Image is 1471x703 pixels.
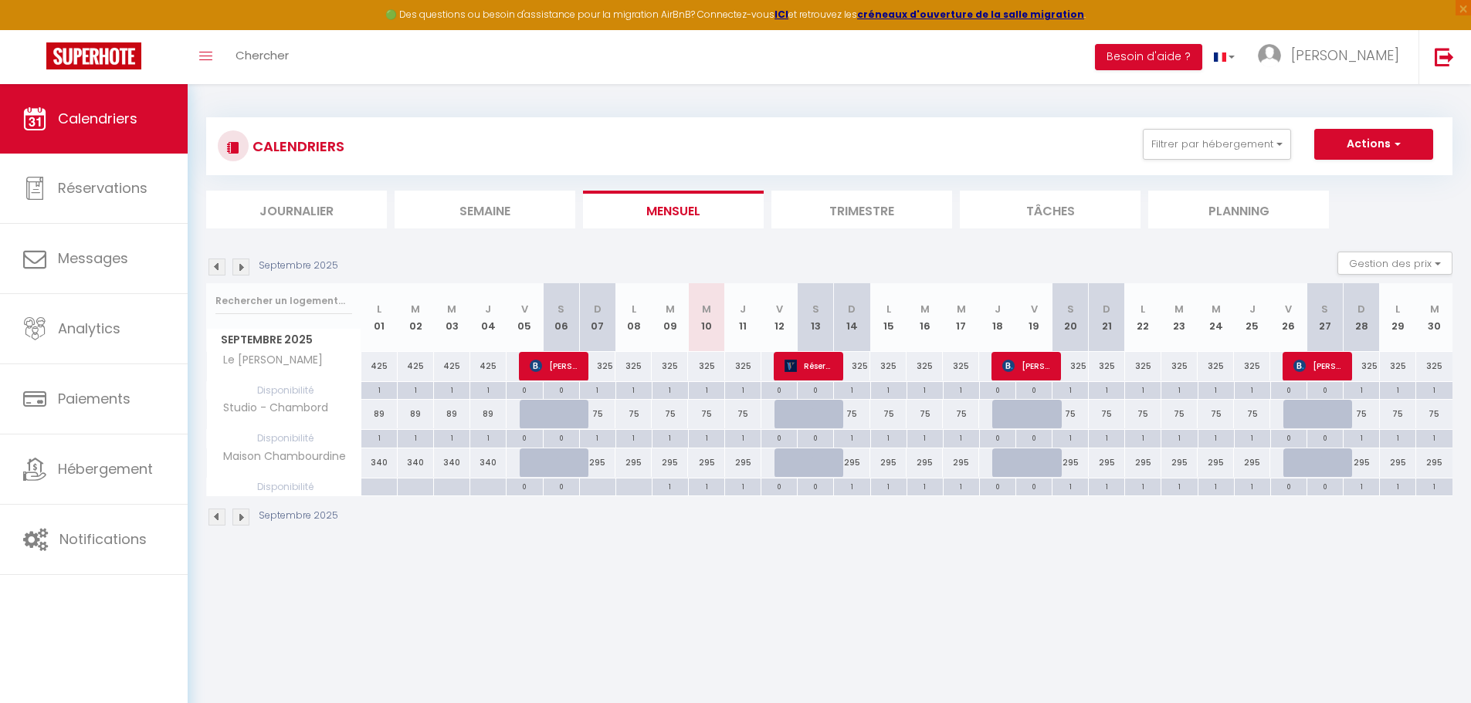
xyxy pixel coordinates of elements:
[1271,382,1307,397] div: 0
[398,400,434,428] div: 89
[470,382,506,397] div: 1
[1125,352,1161,380] div: 325
[907,283,943,352] th: 16
[1089,448,1125,477] div: 295
[1416,283,1452,352] th: 30
[1307,478,1343,493] div: 0
[1052,352,1089,380] div: 325
[594,302,602,316] abbr: D
[209,448,350,465] span: Maison Chambourdine
[616,382,652,397] div: 1
[1285,302,1292,316] abbr: V
[1321,302,1328,316] abbr: S
[995,302,1001,316] abbr: J
[725,283,761,352] th: 11
[615,400,652,428] div: 75
[774,8,788,21] a: ICI
[1016,478,1052,493] div: 0
[1031,302,1038,316] abbr: V
[58,389,130,408] span: Paiements
[652,352,688,380] div: 325
[1416,382,1452,397] div: 1
[1416,400,1452,428] div: 75
[1416,478,1452,493] div: 1
[1198,283,1234,352] th: 24
[209,352,327,369] span: Le [PERSON_NAME]
[615,352,652,380] div: 325
[579,352,615,380] div: 325
[1380,448,1416,477] div: 295
[249,129,344,164] h3: CALENDRIERS
[224,30,300,84] a: Chercher
[725,352,761,380] div: 325
[1016,430,1052,444] div: 0
[543,283,579,352] th: 06
[58,178,147,198] span: Réservations
[507,382,542,397] div: 0
[1015,283,1052,352] th: 19
[434,400,470,428] div: 89
[688,283,724,352] th: 10
[689,478,724,493] div: 1
[58,459,153,478] span: Hébergement
[870,352,907,380] div: 325
[1307,283,1343,352] th: 27
[615,283,652,352] th: 08
[1052,283,1089,352] th: 20
[907,430,943,444] div: 1
[507,478,542,493] div: 0
[834,478,869,493] div: 1
[544,478,579,493] div: 0
[46,42,141,69] img: Super Booking
[1249,302,1256,316] abbr: J
[725,448,761,477] div: 295
[507,430,542,444] div: 0
[207,382,361,399] span: Disponibilité
[207,478,361,495] span: Disponibilité
[1246,30,1418,84] a: ... [PERSON_NAME]
[58,109,137,128] span: Calendriers
[236,47,289,63] span: Chercher
[398,352,434,380] div: 425
[957,302,966,316] abbr: M
[470,400,507,428] div: 89
[689,382,724,397] div: 1
[980,382,1015,397] div: 0
[1198,478,1234,493] div: 1
[470,283,507,352] th: 04
[1234,352,1270,380] div: 325
[616,430,652,444] div: 1
[1291,46,1399,65] span: [PERSON_NAME]
[1125,430,1161,444] div: 1
[834,448,870,477] div: 295
[1314,129,1433,160] button: Actions
[798,283,834,352] th: 13
[1395,302,1400,316] abbr: L
[798,382,833,397] div: 0
[1344,382,1379,397] div: 1
[434,448,470,477] div: 340
[1343,448,1379,477] div: 295
[1307,382,1343,397] div: 0
[530,351,578,380] span: [PERSON_NAME]
[1357,302,1365,316] abbr: D
[907,352,943,380] div: 325
[1198,352,1234,380] div: 325
[907,382,943,397] div: 1
[1095,44,1202,70] button: Besoin d'aide ?
[361,400,398,428] div: 89
[652,382,688,397] div: 1
[1380,478,1415,493] div: 1
[207,329,361,351] span: Septembre 2025
[1161,478,1197,493] div: 1
[1052,448,1089,477] div: 295
[470,352,507,380] div: 425
[1430,302,1439,316] abbr: M
[434,352,470,380] div: 425
[1143,129,1291,160] button: Filtrer par hébergement
[544,430,579,444] div: 0
[259,259,338,273] p: Septembre 2025
[1343,352,1379,380] div: 325
[871,382,907,397] div: 1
